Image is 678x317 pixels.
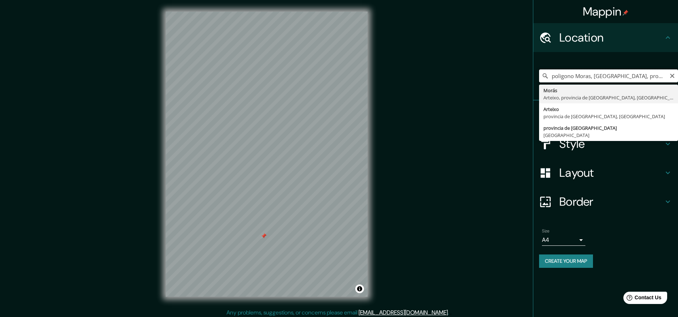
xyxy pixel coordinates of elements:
[559,166,664,180] h4: Layout
[623,10,628,16] img: pin-icon.png
[614,289,670,309] iframe: Help widget launcher
[559,137,664,151] h4: Style
[533,129,678,158] div: Style
[583,4,629,19] h4: Mappin
[543,94,674,101] div: Arteixo, provincia de [GEOGRAPHIC_DATA], [GEOGRAPHIC_DATA]
[533,158,678,187] div: Layout
[539,254,593,268] button: Create your map
[226,308,449,317] p: Any problems, suggestions, or concerns please email .
[669,72,675,79] button: Clear
[359,309,448,316] a: [EMAIL_ADDRESS][DOMAIN_NAME]
[533,23,678,52] div: Location
[533,100,678,129] div: Pins
[543,113,674,120] div: provincia de [GEOGRAPHIC_DATA], [GEOGRAPHIC_DATA]
[449,308,450,317] div: .
[533,187,678,216] div: Border
[539,69,678,82] input: Pick your city or area
[542,228,550,234] label: Size
[543,132,674,139] div: [GEOGRAPHIC_DATA]
[543,106,674,113] div: Arteixo
[166,12,368,297] canvas: Map
[559,30,664,45] h4: Location
[450,308,452,317] div: .
[542,234,585,246] div: A4
[543,124,674,132] div: provincia de [GEOGRAPHIC_DATA]
[355,284,364,293] button: Toggle attribution
[559,194,664,209] h4: Border
[543,87,674,94] div: Morás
